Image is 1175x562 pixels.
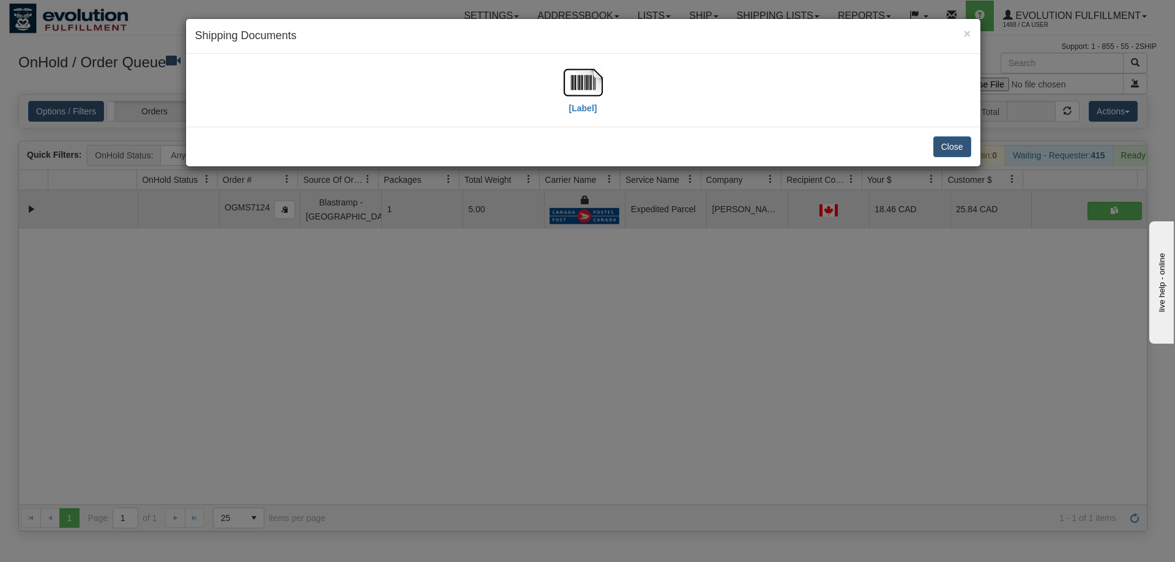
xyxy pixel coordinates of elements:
img: barcode.jpg [564,63,603,102]
iframe: chat widget [1147,218,1174,343]
button: Close [963,27,971,40]
span: × [963,26,971,40]
button: Close [933,136,971,157]
h4: Shipping Documents [195,28,971,44]
div: live help - online [9,10,113,20]
label: [Label] [569,102,597,114]
a: [Label] [564,76,603,113]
